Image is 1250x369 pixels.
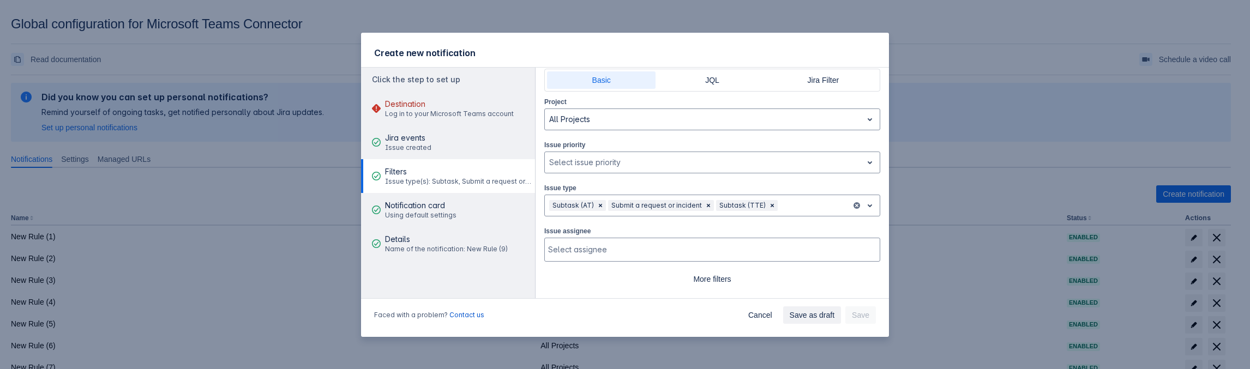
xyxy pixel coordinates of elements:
div: Remove Submit a request or incident [703,200,714,211]
span: Save as draft [790,306,835,324]
button: Cancel [742,306,779,324]
span: error [372,104,381,113]
span: good [372,239,381,248]
label: Project [544,98,567,106]
span: Clear [596,201,605,210]
span: Next [854,294,869,312]
span: open [863,199,876,212]
span: Cancel [748,306,772,324]
div: Subtask (TTE) [716,200,767,211]
span: Filters [385,166,532,177]
span: good [372,138,381,147]
div: Subtask (AT) [549,200,595,211]
span: More filters [551,270,874,288]
button: Next [847,294,885,312]
a: Contact us [449,311,484,319]
button: Basic [547,71,656,89]
span: open [863,113,876,126]
span: Click the step to set up [372,75,460,84]
button: Prev [540,294,578,312]
span: Save [852,306,869,324]
div: Submit a request or incident [608,200,703,211]
span: Issue created [385,143,431,152]
span: Notification card [385,200,456,211]
button: Jira Filter [769,71,878,89]
span: Jira Filter [776,71,871,89]
span: Faced with a problem? [374,311,484,319]
span: Log in to your Microsoft Teams account [385,110,514,118]
label: Issue assignee [544,227,591,235]
button: Save as draft [783,306,842,324]
span: Using default settings [385,211,456,220]
span: Prev [555,294,571,312]
span: Clear [768,201,777,210]
span: Jira events [385,132,431,143]
button: Save [845,306,876,324]
label: Issue priority [544,141,585,149]
span: Name of the notification: New Rule (9) [385,245,508,253]
span: open [863,156,876,169]
button: clear [852,201,861,210]
span: good [372,205,381,214]
span: Clear [704,201,713,210]
button: More filters [544,270,880,288]
span: Destination [385,99,514,110]
span: good [372,172,381,180]
span: Basic [554,71,649,89]
span: Details [385,234,508,245]
div: Remove Subtask (TTE) [767,200,778,211]
button: JQL [658,71,766,89]
label: Issue type [544,184,576,192]
span: JQL [664,71,760,89]
span: Create new notification [374,47,475,58]
span: Issue type(s): Subtask, Submit a request or incident, Subtask [385,177,532,186]
div: Remove Subtask (AT) [595,200,606,211]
